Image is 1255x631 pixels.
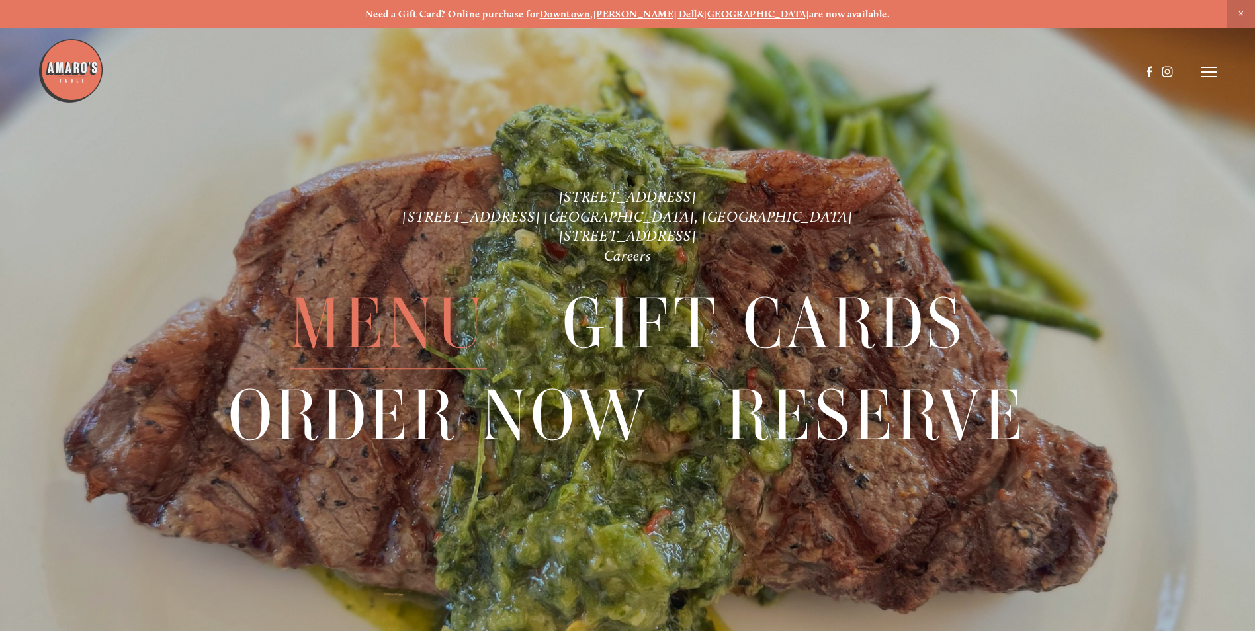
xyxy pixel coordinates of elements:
a: Gift Cards [562,278,965,368]
a: [STREET_ADDRESS] [GEOGRAPHIC_DATA], [GEOGRAPHIC_DATA] [402,208,852,226]
a: Menu [290,278,487,368]
a: Reserve [726,370,1027,460]
strong: & [697,8,704,20]
strong: , [590,8,593,20]
img: Amaro's Table [38,38,104,104]
strong: Need a Gift Card? Online purchase for [365,8,540,20]
a: [PERSON_NAME] Dell [593,8,697,20]
a: [STREET_ADDRESS] [559,227,697,245]
a: [GEOGRAPHIC_DATA] [704,8,809,20]
a: [STREET_ADDRESS] [559,188,697,206]
a: Downtown [540,8,591,20]
strong: are now available. [809,8,890,20]
a: Careers [604,247,652,265]
span: Order Now [228,370,650,461]
span: Reserve [726,370,1027,461]
a: Order Now [228,370,650,460]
